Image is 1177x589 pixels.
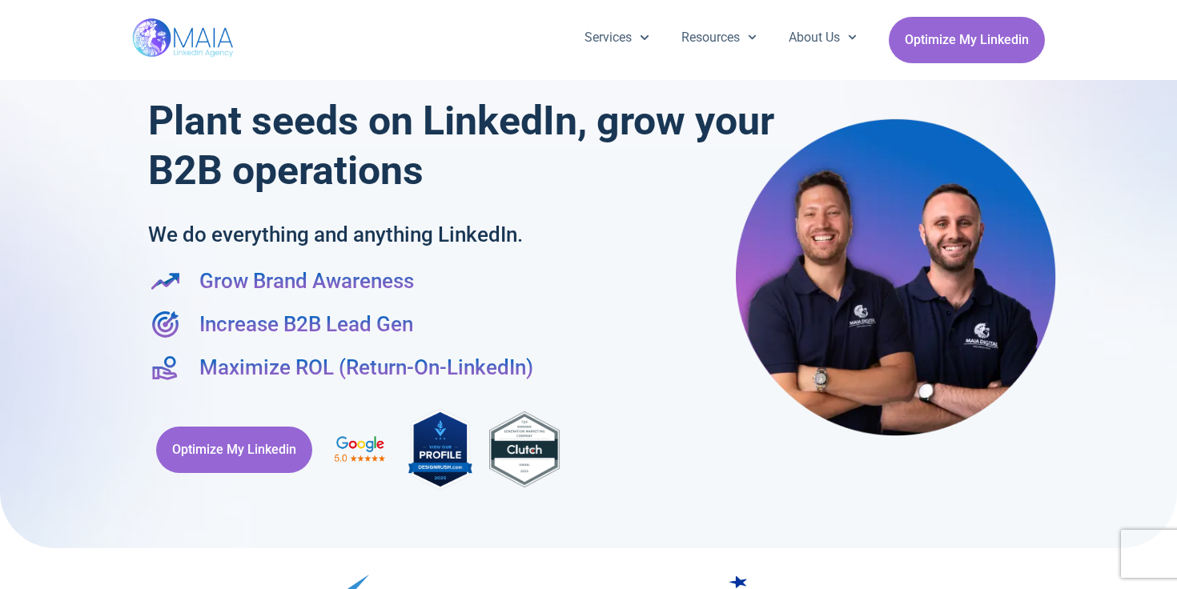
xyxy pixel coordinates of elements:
[195,352,533,383] span: Maximize ROL (Return-On-LinkedIn)
[665,17,773,58] a: Resources
[148,96,781,195] h1: Plant seeds on LinkedIn, grow your B2B operations
[195,266,414,296] span: Grow Brand Awareness
[408,407,472,492] img: MAIA Digital's rating on DesignRush, the industry-leading B2B Marketplace connecting brands with ...
[156,427,312,473] a: Optimize My Linkedin
[148,219,677,250] h2: We do everything and anything LinkedIn.
[889,17,1045,63] a: Optimize My Linkedin
[568,17,665,58] a: Services
[905,25,1029,55] span: Optimize My Linkedin
[773,17,873,58] a: About Us
[195,309,413,339] span: Increase B2B Lead Gen
[172,435,296,465] span: Optimize My Linkedin
[736,118,1056,436] img: Maia Digital- Shay & Eli
[568,17,873,58] nav: Menu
